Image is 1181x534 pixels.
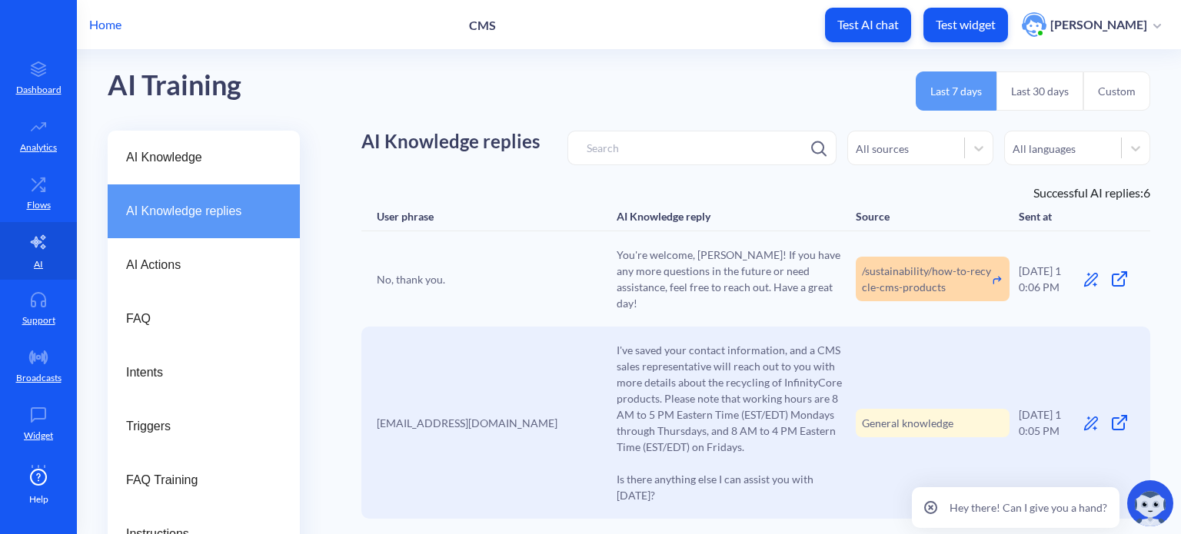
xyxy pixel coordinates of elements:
[1050,16,1147,33] p: [PERSON_NAME]
[361,184,1150,202] div: Successful AI replies: 6
[108,184,300,238] a: AI Knowledge replies
[862,263,991,295] span: /sustainability/how-to-recycle-cms-products
[617,342,847,503] span: I've saved your contact information, and a CMS sales representative will reach out to you with mo...
[108,131,300,184] a: AI Knowledge
[923,8,1008,42] button: Test widget
[856,210,890,223] div: Source
[108,400,300,453] a: Triggers
[825,8,911,42] button: Test AI chat
[837,17,899,32] p: Test AI chat
[34,257,43,271] p: AI
[126,202,269,221] span: AI Knowledge replies
[377,415,557,431] span: [EMAIL_ADDRESS][DOMAIN_NAME]
[1019,210,1052,223] div: Sent at
[126,148,269,167] span: AI Knowledge
[20,141,57,154] p: Analytics
[24,429,53,443] p: Widget
[108,453,300,507] a: FAQ Training
[126,417,269,436] span: Triggers
[29,493,48,506] span: Help
[617,247,847,311] span: You're welcome, [PERSON_NAME]! If you have any more questions in the future or need assistance, f...
[1019,406,1069,439] div: [DATE] 10:05 PM
[1083,71,1150,111] button: Custom
[377,271,445,287] span: No, thank you.
[108,64,241,108] div: AI Training
[1013,140,1076,156] div: All languages
[108,238,300,292] a: AI Actions
[361,131,540,153] h1: AI Knowledge replies
[108,346,300,400] a: Intents
[108,292,300,346] a: FAQ
[126,363,269,382] span: Intents
[16,371,62,385] p: Broadcasts
[936,17,996,32] p: Test widget
[1014,11,1169,38] button: user photo[PERSON_NAME]
[1019,263,1069,295] div: [DATE] 10:06 PM
[856,409,1010,437] div: The response is based not on trained sources but on the custom prompt info and/or general GPT kno...
[377,210,434,223] div: User phrase
[856,140,909,156] div: All sources
[22,313,55,327] p: Support
[862,415,953,431] span: General knowledge
[1127,480,1173,526] img: copilot-icon.svg
[916,71,996,111] button: Last 7 days
[950,499,1107,516] p: Hey there! Can I give you a hand?
[856,257,1010,301] div: https://cmsgreen.com/sustainability/how-to-recycle-cms-products
[126,256,269,274] span: AI Actions
[1022,12,1046,37] img: user photo
[126,310,269,328] span: FAQ
[996,71,1083,111] button: Last 30 days
[126,471,269,489] span: FAQ Training
[27,198,51,212] p: Flows
[469,18,496,32] p: CMS
[89,15,121,34] p: Home
[16,83,62,97] p: Dashboard
[617,210,710,223] div: AI Knowledge reply
[567,131,837,165] input: Search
